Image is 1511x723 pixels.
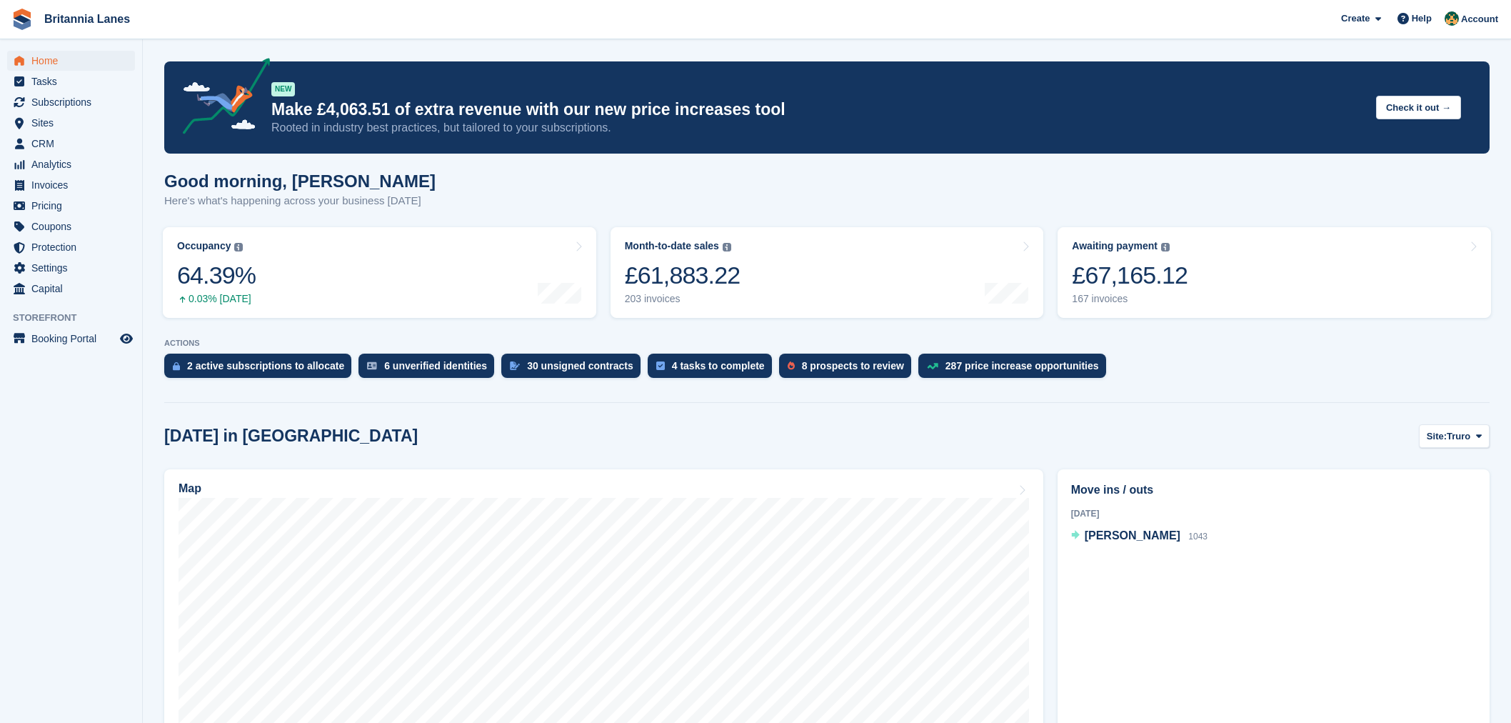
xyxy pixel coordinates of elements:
img: price-adjustments-announcement-icon-8257ccfd72463d97f412b2fc003d46551f7dbcb40ab6d574587a9cd5c0d94... [171,58,271,139]
h2: Map [179,482,201,495]
a: menu [7,196,135,216]
div: 287 price increase opportunities [945,360,1099,372]
p: ACTIONS [164,339,1490,348]
span: Home [31,51,117,71]
span: Protection [31,237,117,257]
a: Awaiting payment £67,165.12 167 invoices [1058,227,1491,318]
span: Booking Portal [31,329,117,349]
h2: Move ins / outs [1071,482,1476,499]
h2: [DATE] in [GEOGRAPHIC_DATA] [164,427,418,446]
span: Help [1412,11,1432,26]
span: Create [1341,11,1370,26]
h1: Good morning, [PERSON_NAME] [164,171,436,191]
img: contract_signature_icon-13c848040528278c33f63329250d36e43548de30e8caae1d1a13099fd9432cc5.svg [510,361,520,370]
a: menu [7,175,135,195]
span: Coupons [31,216,117,236]
a: Britannia Lanes [39,7,136,31]
a: 2 active subscriptions to allocate [164,354,358,385]
button: Site: Truro [1419,424,1490,448]
a: Preview store [118,330,135,347]
a: menu [7,279,135,299]
img: stora-icon-8386f47178a22dfd0bd8f6a31ec36ba5ce8667c1dd55bd0f319d3a0aa187defe.svg [11,9,33,30]
a: 287 price increase opportunities [918,354,1113,385]
span: Settings [31,258,117,278]
a: menu [7,237,135,257]
img: icon-info-grey-7440780725fd019a000dd9b08b2336e03edf1995a4989e88bcd33f0948082b44.svg [1161,243,1170,251]
span: Account [1461,12,1498,26]
a: menu [7,329,135,349]
div: 30 unsigned contracts [527,360,633,372]
span: Capital [31,279,117,299]
div: 6 unverified identities [384,360,487,372]
img: verify_identity-adf6edd0f0f0b5bbfe63781bf79b02c33cf7c696d77639b501bdc392416b5a36.svg [367,361,377,370]
span: Pricing [31,196,117,216]
a: menu [7,134,135,154]
div: 64.39% [177,261,256,290]
div: 2 active subscriptions to allocate [187,360,344,372]
a: menu [7,113,135,133]
img: icon-info-grey-7440780725fd019a000dd9b08b2336e03edf1995a4989e88bcd33f0948082b44.svg [723,243,731,251]
span: Site: [1427,429,1447,444]
img: task-75834270c22a3079a89374b754ae025e5fb1db73e45f91037f5363f120a921f8.svg [656,361,665,370]
img: prospect-51fa495bee0391a8d652442698ab0144808aea92771e9ea1ae160a38d050c398.svg [788,361,795,370]
p: Make £4,063.51 of extra revenue with our new price increases tool [271,99,1365,120]
a: menu [7,258,135,278]
div: 203 invoices [625,293,741,305]
p: Here's what's happening across your business [DATE] [164,193,436,209]
div: [DATE] [1071,507,1476,520]
div: Awaiting payment [1072,240,1158,252]
span: [PERSON_NAME] [1085,529,1180,542]
a: menu [7,71,135,91]
a: menu [7,216,135,236]
a: Occupancy 64.39% 0.03% [DATE] [163,227,596,318]
img: icon-info-grey-7440780725fd019a000dd9b08b2336e03edf1995a4989e88bcd33f0948082b44.svg [234,243,243,251]
div: 4 tasks to complete [672,360,765,372]
a: menu [7,51,135,71]
span: Truro [1447,429,1470,444]
button: Check it out → [1376,96,1461,119]
a: 6 unverified identities [358,354,501,385]
span: Subscriptions [31,92,117,112]
a: [PERSON_NAME] 1043 [1071,527,1208,546]
div: NEW [271,82,295,96]
img: Nathan Kellow [1445,11,1459,26]
a: menu [7,154,135,174]
div: £61,883.22 [625,261,741,290]
div: 0.03% [DATE] [177,293,256,305]
span: 1043 [1188,532,1208,542]
a: Month-to-date sales £61,883.22 203 invoices [611,227,1044,318]
span: Tasks [31,71,117,91]
div: Month-to-date sales [625,240,719,252]
span: Sites [31,113,117,133]
a: 4 tasks to complete [648,354,779,385]
div: £67,165.12 [1072,261,1188,290]
a: 30 unsigned contracts [501,354,648,385]
a: menu [7,92,135,112]
div: 8 prospects to review [802,360,904,372]
span: CRM [31,134,117,154]
a: 8 prospects to review [779,354,918,385]
span: Invoices [31,175,117,195]
div: Occupancy [177,240,231,252]
img: active_subscription_to_allocate_icon-d502201f5373d7db506a760aba3b589e785aa758c864c3986d89f69b8ff3... [173,361,180,371]
span: Analytics [31,154,117,174]
span: Storefront [13,311,142,325]
img: price_increase_opportunities-93ffe204e8149a01c8c9dc8f82e8f89637d9d84a8eef4429ea346261dce0b2c0.svg [927,363,938,369]
p: Rooted in industry best practices, but tailored to your subscriptions. [271,120,1365,136]
div: 167 invoices [1072,293,1188,305]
